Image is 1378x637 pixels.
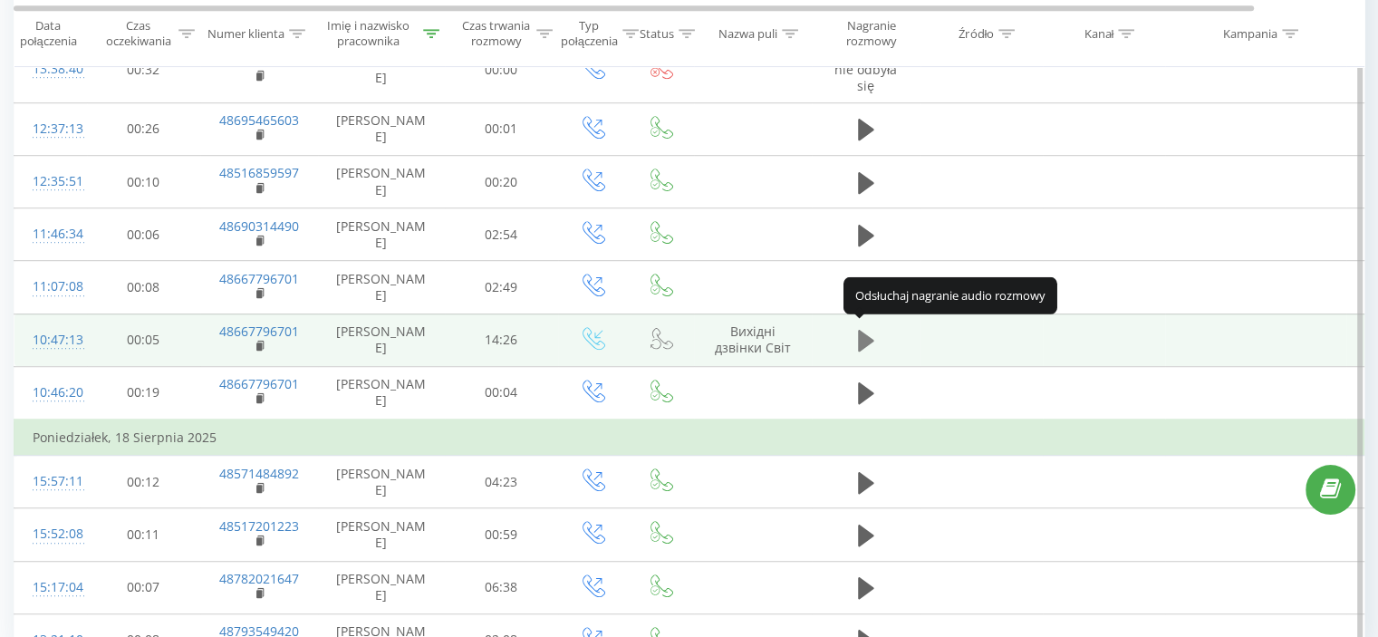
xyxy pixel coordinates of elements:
[87,156,200,208] td: 00:10
[219,323,299,340] a: 48667796701
[445,208,558,261] td: 02:54
[694,314,812,366] td: Вихідні дзвінки Світ
[33,217,69,252] div: 11:46:34
[318,36,445,103] td: [PERSON_NAME]
[33,164,69,199] div: 12:35:51
[445,314,558,366] td: 14:26
[219,570,299,587] a: 48782021647
[640,26,674,42] div: Status
[718,26,777,42] div: Nazwa puli
[33,323,69,358] div: 10:47:13
[445,261,558,314] td: 02:49
[318,261,445,314] td: [PERSON_NAME]
[87,36,200,103] td: 00:32
[14,19,82,50] div: Data połączenia
[219,517,299,535] a: 48517201223
[445,102,558,155] td: 00:01
[445,456,558,508] td: 04:23
[460,19,532,50] div: Czas trwania rozmowy
[1223,26,1277,42] div: Kampania
[33,516,69,552] div: 15:52:08
[33,375,69,410] div: 10:46:20
[318,366,445,420] td: [PERSON_NAME]
[33,111,69,147] div: 12:37:13
[445,366,558,420] td: 00:04
[959,26,994,42] div: Źródło
[318,102,445,155] td: [PERSON_NAME]
[318,314,445,366] td: [PERSON_NAME]
[102,19,174,50] div: Czas oczekiwania
[1084,26,1113,42] div: Kanał
[33,269,69,304] div: 11:07:08
[207,26,284,42] div: Numer klienta
[318,19,419,50] div: Imię i nazwisko pracownika
[318,561,445,613] td: [PERSON_NAME]
[33,52,69,87] div: 13:38:40
[87,261,200,314] td: 00:08
[318,156,445,208] td: [PERSON_NAME]
[219,111,299,129] a: 48695465603
[87,456,200,508] td: 00:12
[219,217,299,235] a: 48690314490
[219,164,299,181] a: 48516859597
[33,464,69,499] div: 15:57:11
[827,19,915,50] div: Nagranie rozmowy
[219,465,299,482] a: 48571484892
[318,208,445,261] td: [PERSON_NAME]
[445,156,558,208] td: 00:20
[445,36,558,103] td: 00:00
[219,270,299,287] a: 48667796701
[219,375,299,392] a: 48667796701
[87,314,200,366] td: 00:05
[87,102,200,155] td: 00:26
[445,508,558,561] td: 00:59
[834,43,897,93] span: Rozmowa nie odbyła się
[87,366,200,420] td: 00:19
[33,570,69,605] div: 15:17:04
[87,508,200,561] td: 00:11
[318,508,445,561] td: [PERSON_NAME]
[318,456,445,508] td: [PERSON_NAME]
[445,561,558,613] td: 06:38
[87,561,200,613] td: 00:07
[843,277,1057,314] div: Odsłuchaj nagranie audio rozmowy
[87,208,200,261] td: 00:06
[561,19,618,50] div: Typ połączenia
